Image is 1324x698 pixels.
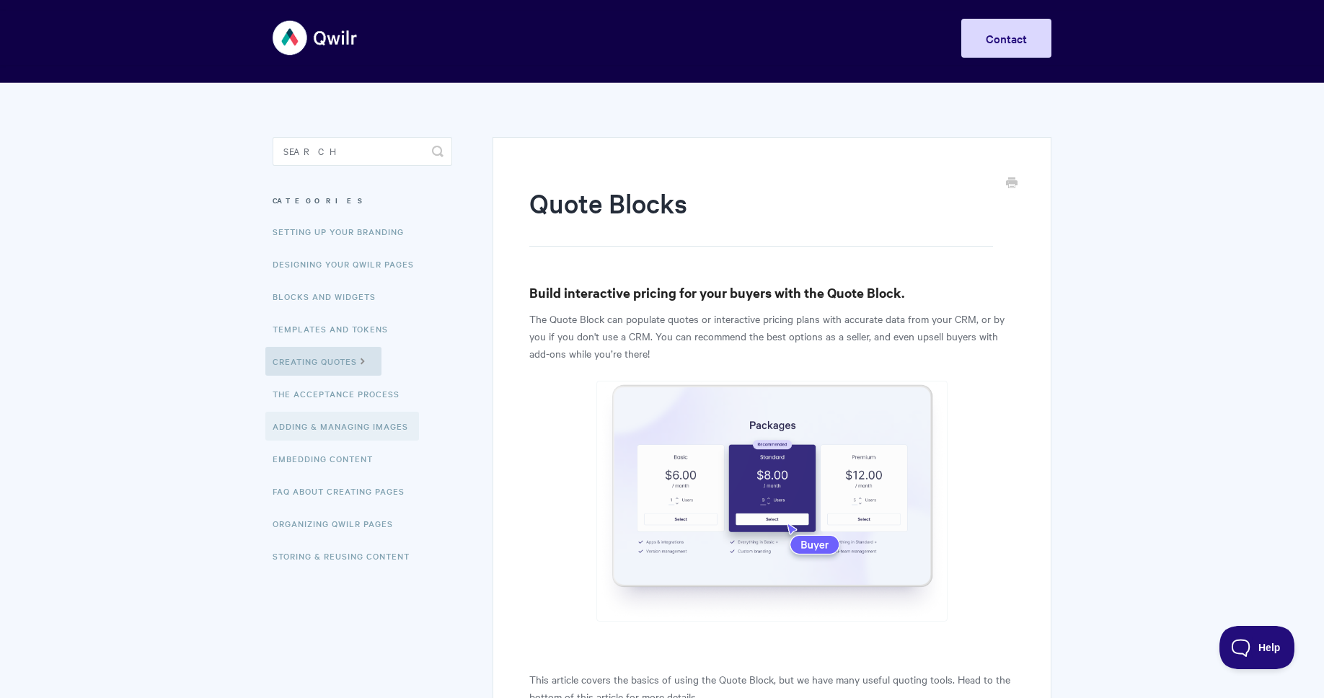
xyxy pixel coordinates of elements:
[273,379,410,408] a: The Acceptance Process
[529,310,1015,362] p: The Quote Block can populate quotes or interactive pricing plans with accurate data from your CRM...
[1006,176,1018,192] a: Print this Article
[273,542,420,570] a: Storing & Reusing Content
[273,444,384,473] a: Embedding Content
[273,282,387,311] a: Blocks and Widgets
[273,187,452,213] h3: Categories
[273,137,452,166] input: Search
[596,381,948,622] img: file-30ANXqc23E.png
[961,19,1051,58] a: Contact
[529,185,993,247] h1: Quote Blocks
[273,11,358,65] img: Qwilr Help Center
[273,314,399,343] a: Templates and Tokens
[273,217,415,246] a: Setting up your Branding
[273,509,404,538] a: Organizing Qwilr Pages
[529,283,1015,303] h3: Build interactive pricing for your buyers with the Quote Block.
[265,412,419,441] a: Adding & Managing Images
[273,249,425,278] a: Designing Your Qwilr Pages
[265,347,381,376] a: Creating Quotes
[273,477,415,505] a: FAQ About Creating Pages
[1219,626,1295,669] iframe: Toggle Customer Support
